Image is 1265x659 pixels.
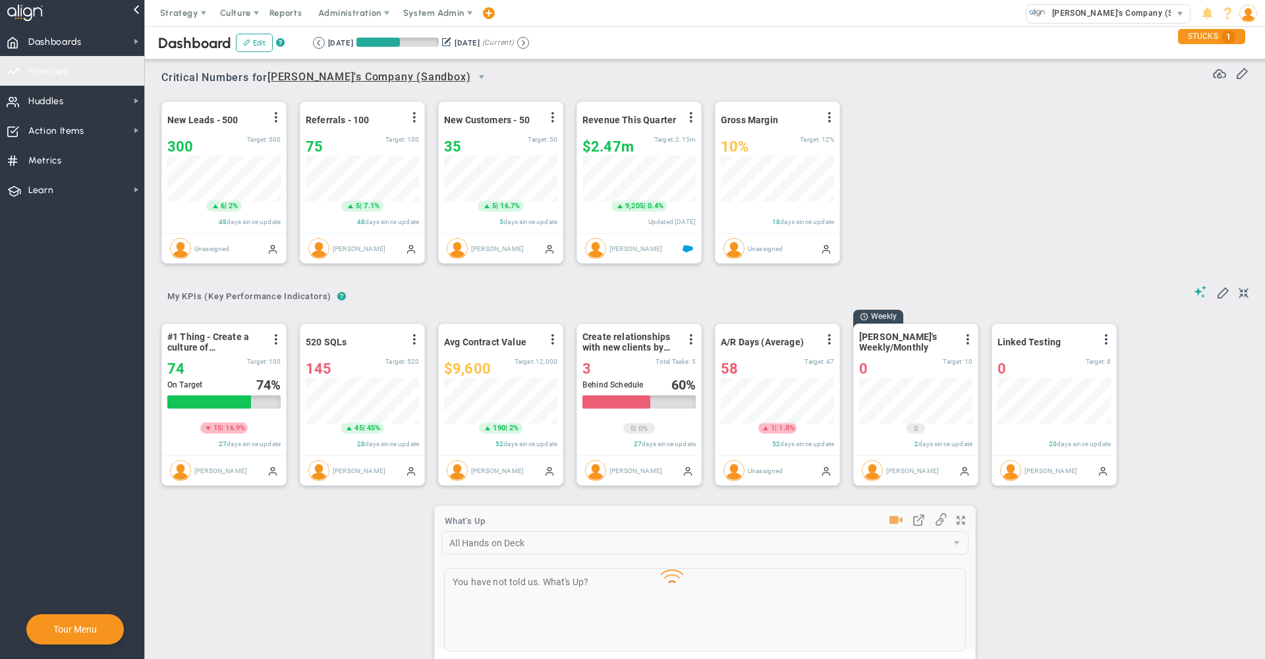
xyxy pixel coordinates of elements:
[544,243,555,254] span: Manually Updated
[582,380,643,389] span: Behind Schedule
[495,440,503,447] span: 52
[356,38,439,47] div: Period Progress: 53% Day 49 of 91 with 42 remaining.
[1046,5,1205,22] span: [PERSON_NAME]'s Company (Sandbox)
[582,360,591,377] span: 3
[748,467,783,474] span: Unassigned
[308,460,329,481] img: Alex Abramson
[822,136,834,143] span: 12%
[28,88,64,115] span: Huddles
[585,238,606,259] img: Tom Johnson
[683,465,693,476] span: Manually Updated
[333,467,385,474] span: [PERSON_NAME]
[28,117,84,145] span: Action Items
[1025,467,1077,474] span: [PERSON_NAME]
[406,465,416,476] span: Manually Updated
[221,201,225,212] span: 6
[471,467,524,474] span: [PERSON_NAME]
[723,238,745,259] img: Unassigned
[496,202,498,210] span: |
[998,337,1061,347] span: Linked Testing
[509,424,519,432] span: 2%
[328,37,353,49] div: [DATE]
[631,424,634,434] span: 0
[1235,66,1249,79] span: Edit or Add Critical Numbers
[444,138,461,155] span: 35
[656,358,690,365] span: Total Tasks:
[219,218,227,225] span: 48
[1171,5,1190,23] span: select
[609,244,662,252] span: [PERSON_NAME]
[748,244,783,252] span: Unassigned
[821,243,831,254] span: Manually Updated
[357,218,365,225] span: 48
[723,460,745,481] img: Unassigned
[721,115,778,125] span: Gross Margin
[229,202,238,210] span: 2%
[306,360,331,377] span: 145
[671,378,696,392] div: %
[1086,358,1106,365] span: Target:
[170,460,191,481] img: Mark Collins
[306,337,347,347] span: 520 SQLs
[247,358,267,365] span: Target:
[470,66,493,88] span: select
[161,66,496,90] span: Critical Numbers for
[403,8,464,18] span: System Admin
[634,424,636,433] span: |
[585,460,606,481] img: James Miller
[721,360,738,377] span: 58
[638,424,648,433] span: 0%
[313,37,325,49] button: Go to previous period
[444,115,530,125] span: New Customers - 50
[493,423,505,434] span: 190
[167,115,238,125] span: New Leads - 500
[544,465,555,476] span: Manually Updated
[447,460,468,481] img: Katie Williams
[998,360,1006,377] span: 0
[1098,465,1108,476] span: Manually Updated
[1178,29,1245,44] div: STUCKS
[167,331,263,353] span: #1 Thing - Create a culture of Transparency resulting in an eNPS score increase of 10
[582,331,678,353] span: Create relationships with new clients by attending 5 Networking Sessions
[213,423,221,434] span: 15
[158,34,231,52] span: Dashboard
[407,358,419,365] span: 520
[269,358,281,365] span: 100
[609,467,662,474] span: [PERSON_NAME]
[675,136,696,143] span: 2,154,350
[385,136,405,143] span: Target:
[247,136,267,143] span: Target:
[683,243,693,254] span: Salesforce Enabled<br ></span>Sandbox: Quarterly Revenue
[170,238,191,259] img: Unassigned
[1194,285,1207,298] span: Suggestions (AI Feature)
[648,218,696,225] span: Updated [DATE]
[1216,285,1229,299] span: Edit My KPIs
[549,136,557,143] span: 50
[1222,30,1235,43] span: 1
[256,377,271,393] span: 74
[492,201,496,212] span: 5
[692,358,696,365] span: 5
[225,424,245,432] span: 16.9%
[648,202,663,210] span: 0.4%
[800,136,820,143] span: Target:
[360,202,362,210] span: |
[49,623,101,635] button: Tour Menu
[517,37,529,49] button: Go to next period
[333,244,385,252] span: [PERSON_NAME]
[780,218,834,225] span: days since update
[269,136,281,143] span: 500
[771,423,775,434] span: 1
[826,358,834,365] span: 47
[367,424,380,432] span: 45%
[505,424,507,432] span: |
[364,202,379,210] span: 7.1%
[407,136,419,143] span: 100
[221,424,223,432] span: |
[914,424,918,434] span: 0
[582,115,676,125] span: Revenue This Quarter
[365,218,419,225] span: days since update
[357,440,365,447] span: 28
[965,358,972,365] span: 10
[167,138,193,155] span: 300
